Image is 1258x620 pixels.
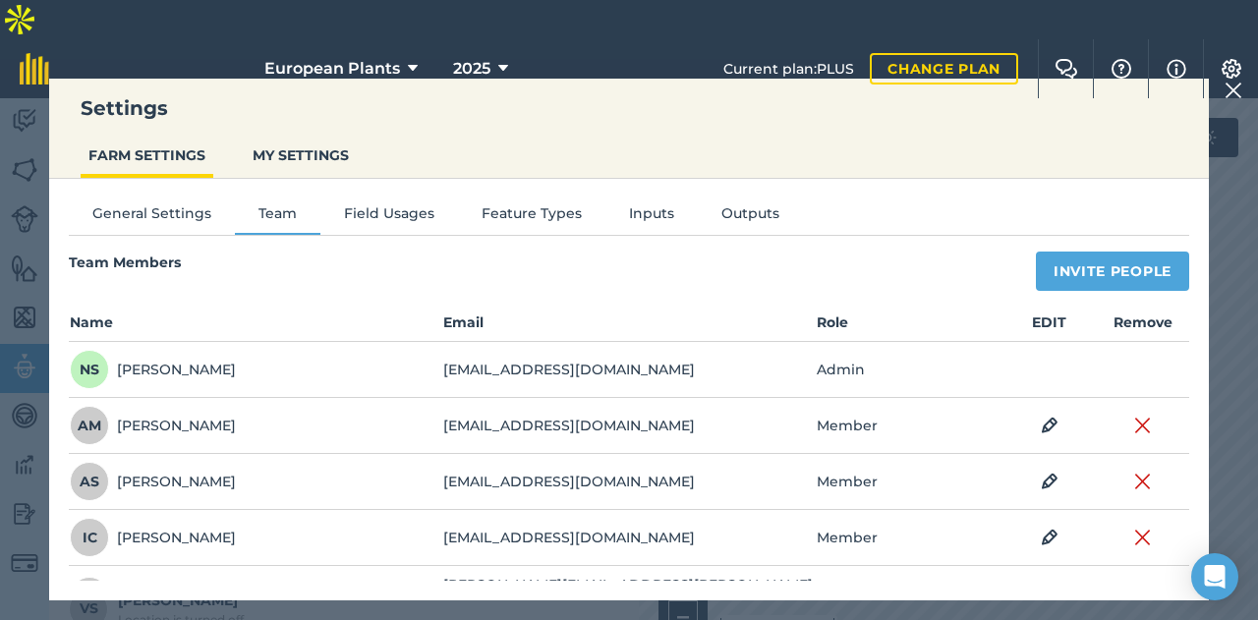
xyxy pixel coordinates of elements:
button: General Settings [69,202,235,232]
span: Current plan : PLUS [723,58,854,80]
div: [PERSON_NAME] [70,518,236,557]
h4: Team Members [69,252,181,281]
img: svg+xml;base64,PHN2ZyB4bWxucz0iaHR0cDovL3d3dy53My5vcmcvMjAwMC9zdmciIHdpZHRoPSIyMiIgaGVpZ2h0PSIzMC... [1134,526,1152,549]
span: IC [70,518,109,557]
td: [EMAIL_ADDRESS][DOMAIN_NAME] [442,454,816,510]
td: Member [816,454,1002,510]
th: Name [69,310,442,342]
td: Member [816,510,1002,566]
img: A cog icon [1220,59,1243,79]
button: MY SETTINGS [245,137,357,174]
td: [EMAIL_ADDRESS][DOMAIN_NAME] [442,398,816,454]
button: Feature Types [458,202,605,232]
th: EDIT [1002,310,1096,342]
img: A question mark icon [1110,59,1133,79]
td: [EMAIL_ADDRESS][DOMAIN_NAME] [442,510,816,566]
div: [PERSON_NAME] [70,577,236,616]
button: FARM SETTINGS [81,137,213,174]
span: 2025 [453,57,490,81]
img: svg+xml;base64,PHN2ZyB4bWxucz0iaHR0cDovL3d3dy53My5vcmcvMjAwMC9zdmciIHdpZHRoPSIxOCIgaGVpZ2h0PSIyNC... [1041,470,1058,493]
img: svg+xml;base64,PHN2ZyB4bWxucz0iaHR0cDovL3d3dy53My5vcmcvMjAwMC9zdmciIHdpZHRoPSIyMiIgaGVpZ2h0PSIzMC... [1134,470,1152,493]
div: Open Intercom Messenger [1191,553,1238,600]
button: Inputs [605,202,698,232]
img: fieldmargin Logo [20,53,49,85]
td: Admin [816,342,1002,398]
button: European Plants [257,39,426,98]
td: [EMAIL_ADDRESS][DOMAIN_NAME] [442,342,816,398]
img: svg+xml;base64,PHN2ZyB4bWxucz0iaHR0cDovL3d3dy53My5vcmcvMjAwMC9zdmciIHdpZHRoPSIxOCIgaGVpZ2h0PSIyNC... [1041,526,1058,549]
button: Team [235,202,320,232]
button: 2025 [445,39,516,98]
th: Role [816,310,1002,342]
th: Remove [1096,310,1189,342]
img: svg+xml;base64,PHN2ZyB4bWxucz0iaHR0cDovL3d3dy53My5vcmcvMjAwMC9zdmciIHdpZHRoPSIxOCIgaGVpZ2h0PSIyNC... [1041,414,1058,437]
a: Change plan [870,53,1018,85]
span: NS [70,350,109,389]
th: Email [442,310,816,342]
div: [PERSON_NAME] [70,350,236,389]
button: Invite People [1036,252,1189,291]
span: AM [70,406,109,445]
div: [PERSON_NAME] [70,406,236,445]
span: AS [70,462,109,501]
button: Outputs [698,202,803,232]
span: European Plants [264,57,400,81]
div: [PERSON_NAME] [70,462,236,501]
img: svg+xml;base64,PHN2ZyB4bWxucz0iaHR0cDovL3d3dy53My5vcmcvMjAwMC9zdmciIHdpZHRoPSIxNyIgaGVpZ2h0PSIxNy... [1167,57,1186,81]
img: svg+xml;base64,PHN2ZyB4bWxucz0iaHR0cDovL3d3dy53My5vcmcvMjAwMC9zdmciIHdpZHRoPSIyMiIgaGVpZ2h0PSIzMC... [1134,414,1152,437]
img: Two speech bubbles overlapping with the left bubble in the forefront [1055,59,1078,79]
span: VS [70,577,109,616]
td: Member [816,398,1002,454]
h3: Settings [49,94,1209,122]
button: Field Usages [320,202,458,232]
